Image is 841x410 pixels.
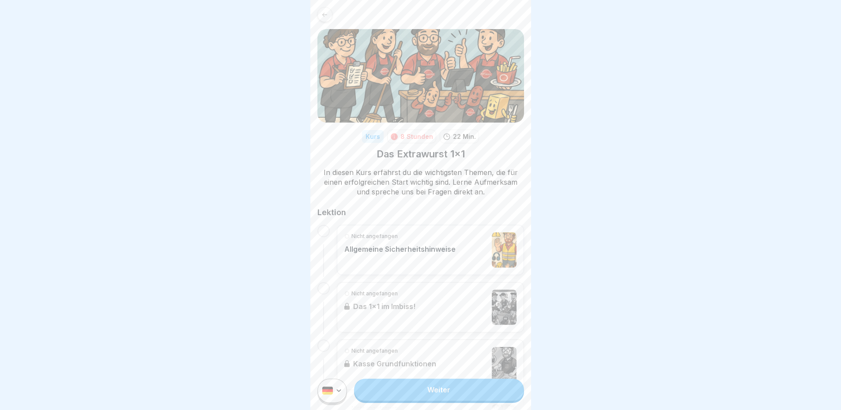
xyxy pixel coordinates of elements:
img: bvd31u6mkesr7vmkpkn0ga3w.png [317,29,524,123]
img: w8nz05evteupetya89ntvsg6.png [492,232,517,268]
a: Nicht angefangenAllgemeine Sicherheitshinweise [344,232,517,268]
div: Kurs [362,130,384,143]
a: Weiter [354,379,524,401]
img: de.svg [322,387,333,395]
h1: Das Extrawurst 1x1 [377,148,465,160]
div: 8 Stunden [400,132,433,141]
p: Nicht angefangen [351,232,398,240]
p: In diesen Kurs erfährst du die wichtigsten Themen, die für einen erfolgreichen Start wichtig sind... [317,168,524,197]
h2: Lektion [317,207,524,218]
p: Allgemeine Sicherheitshinweise [344,245,456,253]
p: 22 Min. [453,132,476,141]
